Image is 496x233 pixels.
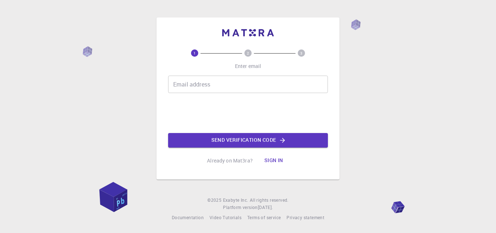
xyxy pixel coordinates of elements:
[247,214,281,220] span: Terms of service
[207,197,223,204] span: © 2025
[259,153,289,168] button: Sign in
[247,51,249,56] text: 2
[168,133,328,148] button: Send verification code
[235,63,261,70] p: Enter email
[258,204,273,211] a: [DATE].
[223,197,248,203] span: Exabyte Inc.
[247,214,281,221] a: Terms of service
[207,157,253,164] p: Already on Mat3ra?
[223,197,248,204] a: Exabyte Inc.
[286,214,324,221] a: Privacy statement
[210,214,241,221] a: Video Tutorials
[172,214,204,220] span: Documentation
[223,204,257,211] span: Platform version
[210,214,241,220] span: Video Tutorials
[300,51,302,56] text: 3
[286,214,324,220] span: Privacy statement
[250,197,289,204] span: All rights reserved.
[172,214,204,221] a: Documentation
[193,99,303,127] iframe: reCAPTCHA
[194,51,196,56] text: 1
[258,204,273,210] span: [DATE] .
